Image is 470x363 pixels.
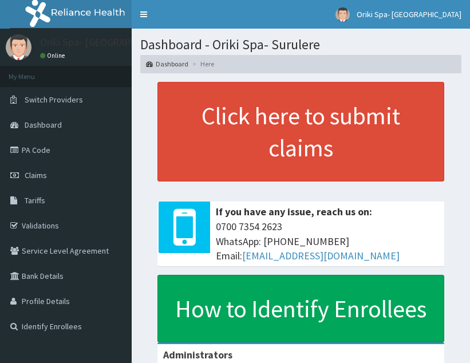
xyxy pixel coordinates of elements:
a: Dashboard [146,59,188,69]
span: Switch Providers [25,94,83,105]
img: User Image [335,7,350,22]
span: Dashboard [25,120,62,130]
span: Tariffs [25,195,45,206]
span: 0700 7354 2623 WhatsApp: [PHONE_NUMBER] Email: [216,219,439,263]
span: Oriki Spa- [GEOGRAPHIC_DATA] [357,9,461,19]
p: Oriki Spa- [GEOGRAPHIC_DATA] [40,37,179,48]
a: How to Identify Enrollees [157,275,444,342]
b: Administrators [163,348,232,361]
a: [EMAIL_ADDRESS][DOMAIN_NAME] [242,249,400,262]
span: Claims [25,170,47,180]
a: Online [40,52,68,60]
a: Click here to submit claims [157,82,444,181]
h1: Dashboard - Oriki Spa- Surulere [140,37,461,52]
b: If you have any issue, reach us on: [216,205,372,218]
img: User Image [6,34,31,60]
li: Here [189,59,214,69]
